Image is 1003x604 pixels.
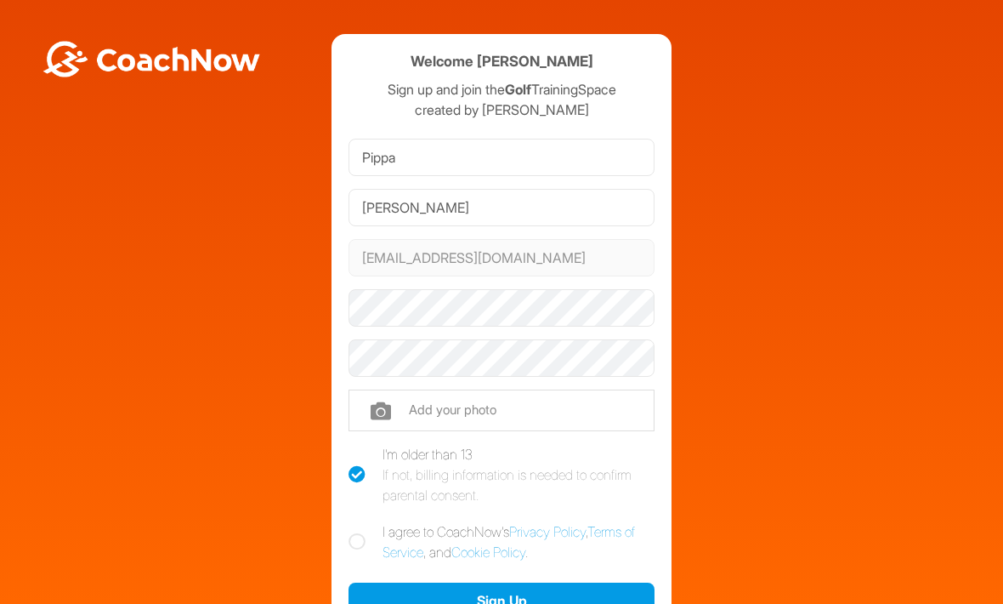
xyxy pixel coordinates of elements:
[382,464,654,505] div: If not, billing information is needed to confirm parental consent.
[509,523,586,540] a: Privacy Policy
[451,544,525,561] a: Cookie Policy
[505,81,531,98] strong: Golf
[382,523,635,561] a: Terms of Service
[348,79,654,100] p: Sign up and join the TrainingSpace
[348,189,654,226] input: Last Name
[348,239,654,276] input: Email
[348,139,654,176] input: First Name
[348,521,654,562] label: I agree to CoachNow's , , and .
[41,41,262,77] img: BwLJSsUCoWCh5upNqxVrqldRgqLPVwmV24tXu5FoVAoFEpwwqQ3VIfuoInZCoVCoTD4vwADAC3ZFMkVEQFDAAAAAElFTkSuQmCC
[382,444,654,505] div: I'm older than 13
[411,51,593,72] h4: Welcome [PERSON_NAME]
[348,100,654,120] p: created by [PERSON_NAME]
